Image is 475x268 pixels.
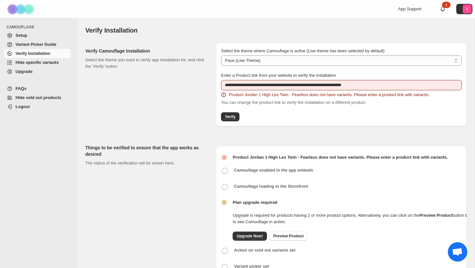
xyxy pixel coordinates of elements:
img: Camouflage [5,0,37,18]
span: Verify [225,114,236,119]
span: Enter a Product link from your website to verify the installation [221,73,336,78]
span: Product Jordan 1 High Les Twin - Fearless does not have variants. Please enter a product link wit... [229,92,429,98]
button: Avatar with initials 5 [456,4,472,14]
span: Variant Picker Guide [16,42,56,47]
span: Upgrade Now! [237,233,263,239]
span: App Support [398,6,421,11]
span: Verify Installation [16,51,50,56]
a: Preview Product [269,232,308,241]
a: Hide specific variants [4,58,70,67]
a: Variant Picker Guide [4,40,70,49]
a: Setup [4,31,70,40]
b: Camouflage loading in the Storefront [234,184,308,189]
a: Hide sold out products [4,93,70,102]
b: Preview Product [419,213,452,218]
span: Verify Installation [85,27,138,34]
span: Select the theme where Camouflage is active (Live theme has been selected by default) [221,48,385,53]
a: Upgrade [4,67,70,76]
a: Upgrade Now! [233,232,267,241]
span: Logout [16,104,30,109]
span: CAMOUFLAGE [6,25,73,30]
text: 5 [466,7,468,11]
span: FAQs [16,86,26,91]
h2: Verify Camouflage Installation [85,48,206,54]
p: The status of the verification will be shown here. [85,160,206,166]
b: Action on sold out variants set [234,248,295,253]
span: Preview Product [273,233,304,239]
span: Hide sold out products [16,95,61,100]
b: Plan upgrade required [233,200,277,205]
span: You can change the product link to verify the installation on a different product [221,100,365,105]
h2: Things to be verified to ensure that the app works as desired [85,144,206,157]
a: Verify Installation [4,49,70,58]
span: Avatar with initials 5 [463,5,472,14]
b: Product Jordan 1 High Les Twin - Fearless does not have variants. Please enter a product link wit... [233,155,448,160]
span: Upgrade [16,69,33,74]
a: Chat abierto [448,242,467,262]
b: Camouflage enabled in the app embeds [234,168,313,173]
button: Verify [221,112,239,121]
a: Logout [4,102,70,111]
span: Setup [16,33,27,38]
a: 1 [439,6,446,12]
p: Select the theme you want to verify app installation for, and click the 'Verify' button. [85,57,206,70]
a: FAQs [4,84,70,93]
div: 1 [442,2,450,8]
span: Hide specific variants [16,60,59,65]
